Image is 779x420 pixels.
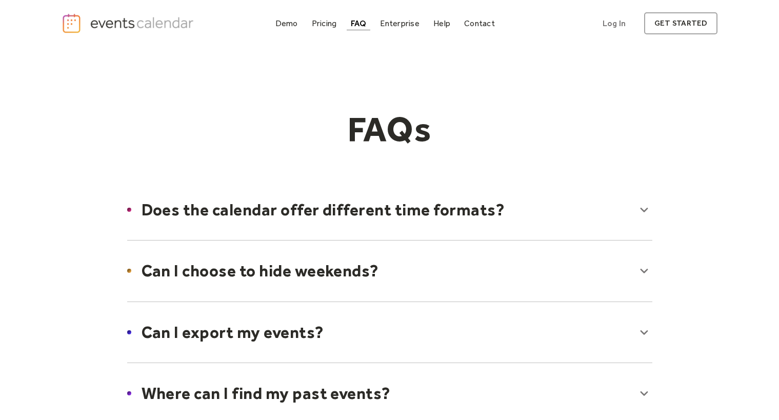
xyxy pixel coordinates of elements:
[464,21,495,26] div: Contact
[271,16,302,30] a: Demo
[644,12,717,34] a: get started
[433,21,450,26] div: Help
[62,13,197,34] a: home
[308,16,341,30] a: Pricing
[193,108,587,150] h1: FAQs
[347,16,371,30] a: FAQ
[380,21,419,26] div: Enterprise
[429,16,454,30] a: Help
[275,21,298,26] div: Demo
[460,16,499,30] a: Contact
[376,16,423,30] a: Enterprise
[351,21,367,26] div: FAQ
[312,21,337,26] div: Pricing
[592,12,636,34] a: Log In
